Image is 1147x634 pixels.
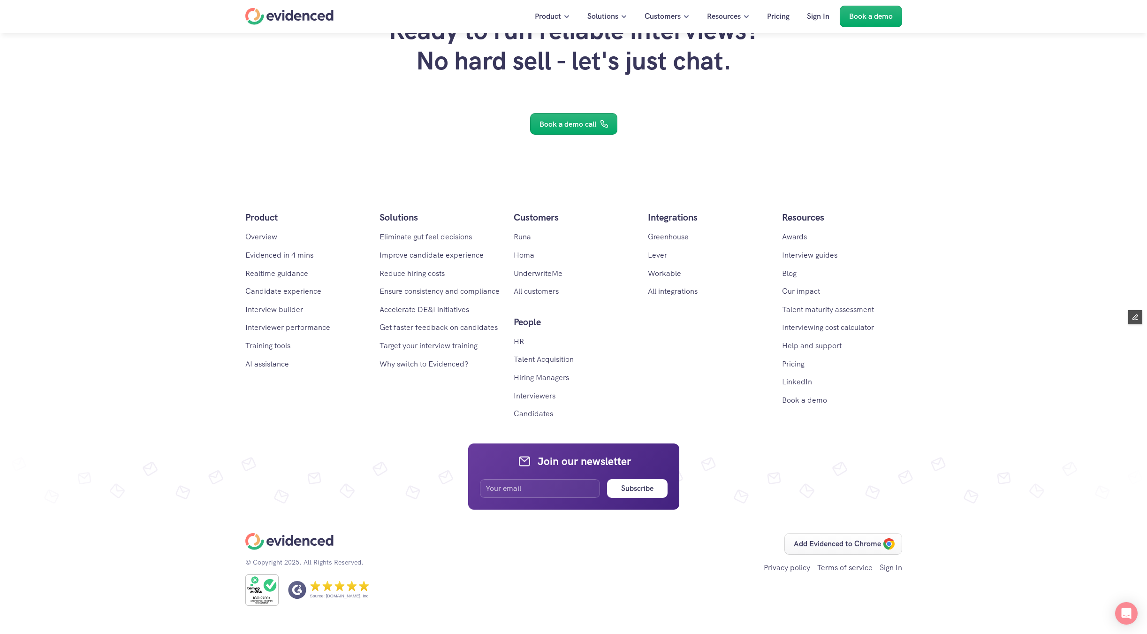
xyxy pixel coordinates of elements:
div: Open Intercom Messenger [1115,602,1138,625]
p: Add Evidenced to Chrome [794,538,881,550]
a: Training tools [245,341,290,351]
p: Integrations [648,210,768,225]
h2: Ready to run reliable interviews?No hard sell - let's just chat. [381,15,766,76]
a: Interview builder [245,305,303,314]
a: Terms of service [817,563,873,573]
a: LinkedIn [782,377,812,387]
a: Book a demo [840,6,902,27]
a: Pricing [782,359,805,369]
h6: Subscribe [621,482,653,495]
a: Interview guides [782,250,837,260]
a: Talent maturity assessment [782,305,874,314]
a: Hiring Managers [514,373,569,382]
a: Accelerate DE&I initiatives [380,305,469,314]
a: Greenhouse [648,232,689,242]
h5: Customers [514,210,634,225]
a: Lever [648,250,667,260]
a: Improve candidate experience [380,250,484,260]
a: Home [245,8,334,25]
a: Workable [648,268,681,278]
p: Sign In [807,10,829,23]
a: Realtime guidance [245,268,308,278]
a: Candidates [514,409,553,419]
a: Pricing [760,6,797,27]
a: Candidate experience [245,286,321,296]
p: Source: [DOMAIN_NAME], Inc. [310,593,370,599]
a: Book a demo [782,395,827,405]
a: Interviewers [514,391,555,401]
p: © Copyright 2025. All Rights Reserved. [245,557,364,567]
h4: Join our newsletter [538,454,631,469]
a: Homa [514,250,534,260]
a: Talent Acquisition [514,354,574,364]
a: Interviewer performance [245,322,330,332]
a: Source: [DOMAIN_NAME], Inc. [288,581,369,599]
a: Get faster feedback on candidates [380,322,498,332]
button: Edit Framer Content [1128,310,1142,324]
a: Sign In [800,6,836,27]
a: Privacy policy [764,563,810,573]
p: Pricing [767,10,790,23]
a: All customers [514,286,559,296]
a: Why switch to Evidenced? [380,359,468,369]
p: Resources [782,210,902,225]
p: Product [245,210,365,225]
a: Overview [245,232,277,242]
a: Target your interview training [380,341,478,351]
p: Solutions [380,210,500,225]
a: Runa [514,232,531,242]
p: Product [535,10,561,23]
a: Help and support [782,341,842,351]
a: HR [514,336,524,346]
p: People [514,314,634,329]
a: Evidenced in 4 mins [245,250,313,260]
a: AI assistance [245,359,289,369]
a: Blog [782,268,797,278]
input: Your email [480,479,600,498]
a: Eliminate gut feel decisions [380,232,472,242]
p: Book a demo [849,10,893,23]
a: Ensure consistency and compliance [380,286,500,296]
a: Add Evidenced to Chrome [784,533,902,555]
p: Book a demo call [539,118,596,130]
button: Subscribe [607,479,667,498]
p: Resources [707,10,741,23]
p: Solutions [587,10,618,23]
a: Reduce hiring costs [380,268,445,278]
a: UnderwriteMe [514,268,562,278]
a: All integrations [648,286,698,296]
a: Book a demo call [530,113,617,135]
a: Interviewing cost calculator [782,322,874,332]
a: Our impact [782,286,820,296]
a: Sign In [880,563,902,573]
a: Awards [782,232,807,242]
p: Customers [645,10,681,23]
